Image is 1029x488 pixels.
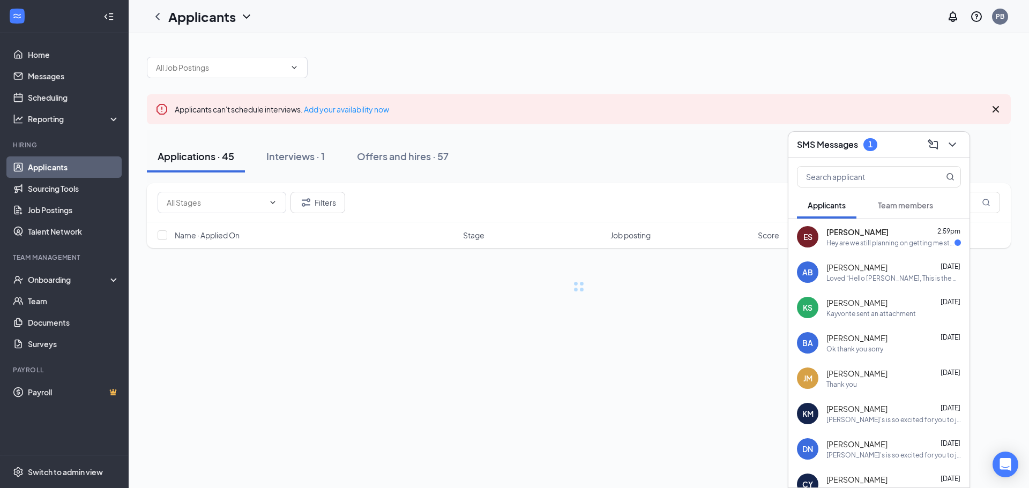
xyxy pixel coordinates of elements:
[927,138,939,151] svg: ComposeMessage
[797,139,858,151] h3: SMS Messages
[28,381,120,403] a: PayrollCrown
[826,238,955,247] div: Hey are we still planning on getting me started because im ready whenever
[802,444,813,454] div: DN
[941,262,960,271] span: [DATE]
[826,368,888,379] span: [PERSON_NAME]
[13,253,117,262] div: Team Management
[13,140,117,149] div: Hiring
[937,227,960,235] span: 2:59pm
[175,104,389,114] span: Applicants can't schedule interviews.
[12,11,23,21] svg: WorkstreamLogo
[28,221,120,242] a: Talent Network
[802,408,814,419] div: KM
[28,87,120,108] a: Scheduling
[993,452,1018,477] div: Open Intercom Messenger
[28,156,120,178] a: Applicants
[878,200,933,210] span: Team members
[28,312,120,333] a: Documents
[28,274,110,285] div: Onboarding
[28,290,120,312] a: Team
[826,474,888,485] span: [PERSON_NAME]
[946,172,955,181] svg: MagnifyingGlass
[941,439,960,447] span: [DATE]
[826,451,961,460] div: [PERSON_NAME]'s is so excited for you to join our team! Do you know anyone else who might be inte...
[28,114,120,124] div: Reporting
[240,10,253,23] svg: ChevronDown
[802,337,813,348] div: BA
[941,298,960,306] span: [DATE]
[156,62,286,73] input: All Job Postings
[269,198,277,207] svg: ChevronDown
[826,274,961,283] div: Loved “Hello [PERSON_NAME], This is the General Manager of [PERSON_NAME]'s, I have your applicati...
[941,404,960,412] span: [DATE]
[826,415,961,424] div: [PERSON_NAME]'s is so excited for you to join our team! Do you know anyone else who might be inte...
[802,267,813,277] div: AB
[941,369,960,377] span: [DATE]
[13,467,24,477] svg: Settings
[826,439,888,449] span: [PERSON_NAME]
[304,104,389,114] a: Add your availability now
[13,365,117,374] div: Payroll
[28,65,120,87] a: Messages
[808,200,846,210] span: Applicants
[266,149,325,163] div: Interviews · 1
[103,11,114,22] svg: Collapse
[168,7,236,26] h1: Applicants
[175,230,240,241] span: Name · Applied On
[758,230,779,241] span: Score
[826,262,888,273] span: [PERSON_NAME]
[13,274,24,285] svg: UserCheck
[970,10,983,23] svg: QuestionInfo
[28,44,120,65] a: Home
[290,192,345,213] button: Filter Filters
[946,10,959,23] svg: Notifications
[28,467,103,477] div: Switch to admin view
[167,197,264,208] input: All Stages
[826,403,888,414] span: [PERSON_NAME]
[826,333,888,343] span: [PERSON_NAME]
[797,167,924,187] input: Search applicant
[946,138,959,151] svg: ChevronDown
[610,230,651,241] span: Job posting
[868,140,873,149] div: 1
[13,114,24,124] svg: Analysis
[982,198,990,207] svg: MagnifyingGlass
[155,103,168,116] svg: Error
[463,230,484,241] span: Stage
[803,231,812,242] div: ES
[158,149,234,163] div: Applications · 45
[989,103,1002,116] svg: Cross
[28,199,120,221] a: Job Postings
[924,136,942,153] button: ComposeMessage
[28,178,120,199] a: Sourcing Tools
[826,227,889,237] span: [PERSON_NAME]
[996,12,1004,21] div: PB
[826,380,857,389] div: Thank you
[826,309,916,318] div: Kayvonte sent an attachment
[28,333,120,355] a: Surveys
[357,149,449,163] div: Offers and hires · 57
[826,297,888,308] span: [PERSON_NAME]
[151,10,164,23] svg: ChevronLeft
[300,196,312,209] svg: Filter
[944,136,961,153] button: ChevronDown
[290,63,299,72] svg: ChevronDown
[941,333,960,341] span: [DATE]
[803,302,812,313] div: KS
[826,344,883,354] div: Ok thank you sorry
[803,373,812,384] div: JM
[941,475,960,483] span: [DATE]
